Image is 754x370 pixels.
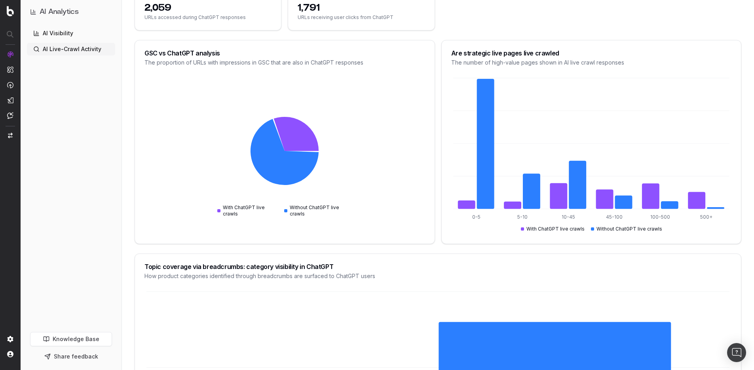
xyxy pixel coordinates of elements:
[727,343,746,362] div: Open Intercom Messenger
[144,272,731,280] div: How product categories identified through breadcrumbs are surfaced to ChatGPT users
[298,14,425,21] span: URLs receiving user clicks from ChatGPT
[27,43,115,55] a: AI Live-Crawl Activity
[144,2,272,14] span: 2,059
[517,214,527,220] tspan: 5-10
[591,226,662,232] div: Without ChatGPT live crawls
[30,6,112,17] button: AI Analytics
[7,6,14,16] img: Botify logo
[30,332,112,346] a: Knowledge Base
[284,204,352,217] div: Without ChatGPT live crawls
[8,133,13,138] img: Switch project
[7,112,13,119] img: Assist
[144,263,731,270] div: Topic coverage via breadcrumbs: category visibility in ChatGPT
[562,214,575,220] tspan: 10-45
[144,59,425,67] div: The proportion of URLs with impressions in GSC that are also in ChatGPT responses
[144,14,272,21] span: URLs accessed during ChatGPT responses
[7,351,13,357] img: My account
[700,214,712,220] tspan: 500+
[451,59,732,67] div: The number of high-value pages shown in AI live crawl responses
[217,204,278,217] div: With ChatGPT live crawls
[30,349,112,364] button: Share feedback
[521,226,585,232] div: With ChatGPT live crawls
[298,2,425,14] span: 1,791
[472,214,480,220] tspan: 0-5
[40,6,79,17] h1: AI Analytics
[7,51,13,57] img: Analytics
[451,50,732,56] div: Are strategic live pages live crawled
[606,214,623,220] tspan: 45-100
[7,336,13,342] img: Setting
[27,27,115,40] a: AI Visibility
[7,82,13,88] img: Activation
[650,214,670,220] tspan: 100-500
[7,97,13,103] img: Studio
[7,66,13,73] img: Intelligence
[144,50,425,56] div: GSC vs ChatGPT analysis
